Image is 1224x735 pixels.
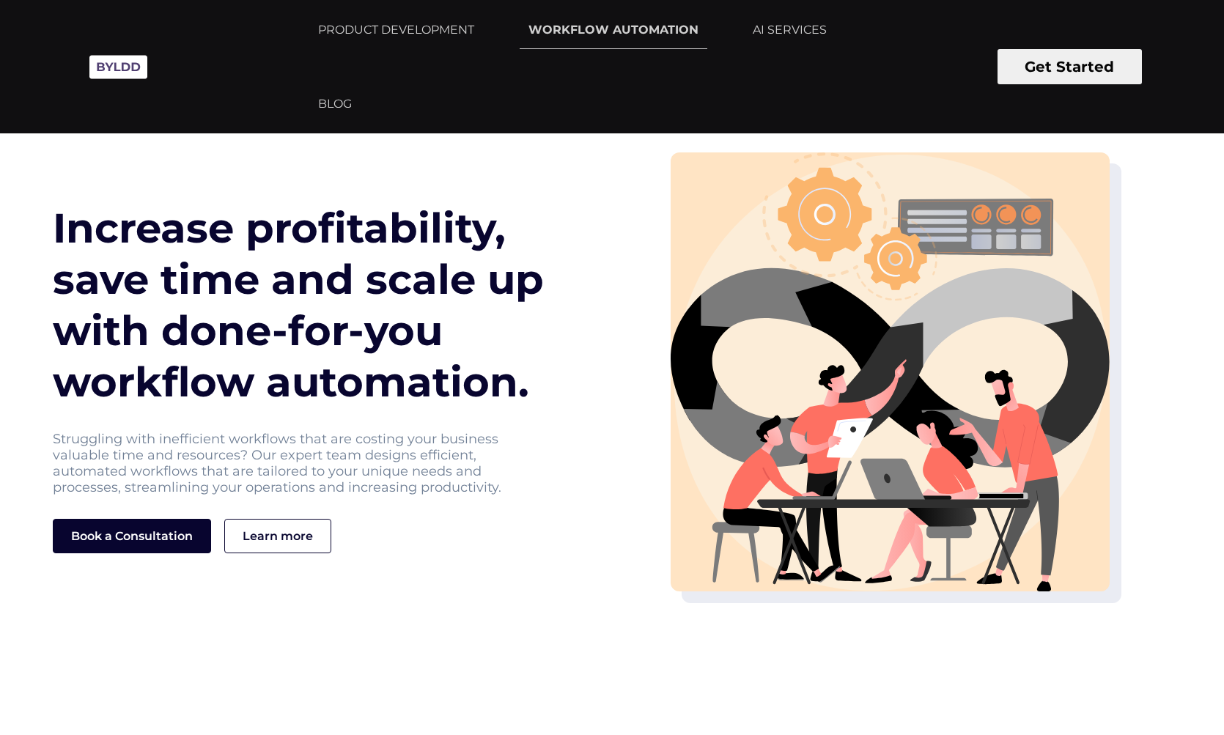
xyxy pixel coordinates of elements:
a: WORKFLOW AUTOMATION [520,12,707,49]
img: heroimg-svg [671,152,1110,591]
button: Get Started [998,49,1143,84]
img: Byldd - Product Development Company [82,47,155,87]
p: Struggling with inefficient workflows that are costing your business valuable time and resources?... [53,431,504,495]
a: BLOG [309,86,361,122]
a: AI SERVICES [744,12,836,48]
h1: Increase profitability, save time and scale up with done-for-you workflow automation. [53,202,553,407]
a: Learn more [224,519,331,554]
button: Book a Consultation [53,519,211,554]
a: PRODUCT DEVELOPMENT [309,12,483,48]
